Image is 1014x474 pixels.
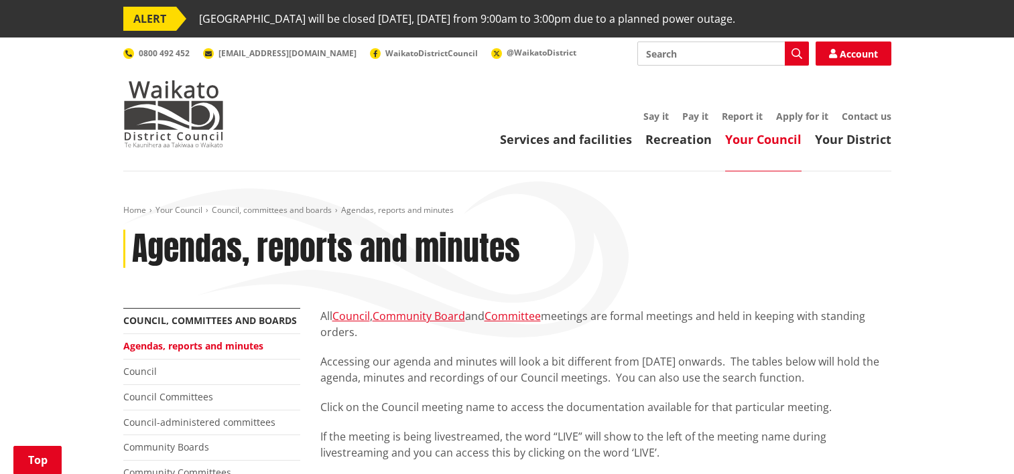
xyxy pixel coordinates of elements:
[123,80,224,147] img: Waikato District Council - Te Kaunihera aa Takiwaa o Waikato
[212,204,332,216] a: Council, committees and boards
[815,131,891,147] a: Your District
[842,110,891,123] a: Contact us
[776,110,828,123] a: Apply for it
[123,7,176,31] span: ALERT
[320,308,891,340] p: All , and meetings are formal meetings and held in keeping with standing orders.
[123,205,891,216] nav: breadcrumb
[123,365,157,378] a: Council
[139,48,190,59] span: 0800 492 452
[320,428,891,461] p: If the meeting is being livestreamed, the word “LIVE” will show to the left of the meeting name d...
[507,47,576,58] span: @WaikatoDistrict
[816,42,891,66] a: Account
[320,354,879,385] span: Accessing our agenda and minutes will look a bit different from [DATE] onwards. The tables below ...
[373,309,465,323] a: Community Board
[722,110,763,123] a: Report it
[199,7,735,31] span: [GEOGRAPHIC_DATA] will be closed [DATE], [DATE] from 9:00am to 3:00pm due to a planned power outage.
[645,131,712,147] a: Recreation
[725,131,802,147] a: Your Council
[637,42,809,66] input: Search input
[123,390,213,403] a: Council Committees
[320,399,891,415] p: Click on the Council meeting name to access the documentation available for that particular meeting.
[682,110,708,123] a: Pay it
[123,441,209,453] a: Community Boards
[952,418,1001,466] iframe: Messenger Launcher
[123,339,263,352] a: Agendas, reports and minutes
[132,230,520,268] h1: Agendas, reports and minutes
[123,416,275,428] a: Council-administered committees
[485,309,541,323] a: Committee
[203,48,357,59] a: [EMAIL_ADDRESS][DOMAIN_NAME]
[123,48,190,59] a: 0800 492 452
[500,131,632,147] a: Services and facilities
[341,204,454,216] span: Agendas, reports and minutes
[332,309,370,323] a: Council
[123,314,297,327] a: Council, committees and boards
[123,204,146,216] a: Home
[643,110,669,123] a: Say it
[370,48,478,59] a: WaikatoDistrictCouncil
[13,446,62,474] a: Top
[155,204,202,216] a: Your Council
[218,48,357,59] span: [EMAIL_ADDRESS][DOMAIN_NAME]
[385,48,478,59] span: WaikatoDistrictCouncil
[491,47,576,58] a: @WaikatoDistrict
